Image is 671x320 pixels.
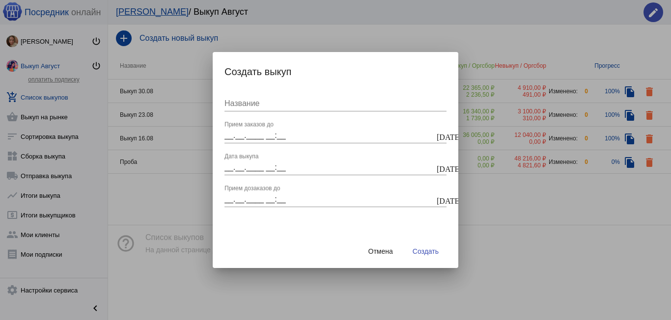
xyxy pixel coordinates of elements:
mat-icon: [DATE] [437,163,445,172]
h2: Создать выкуп [224,64,447,80]
mat-icon: [DATE] [437,195,445,204]
span: Отмена [368,247,393,255]
mat-icon: [DATE] [437,132,445,140]
button: Создать [405,242,447,260]
span: Создать [413,247,439,255]
button: Отмена [361,242,401,260]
